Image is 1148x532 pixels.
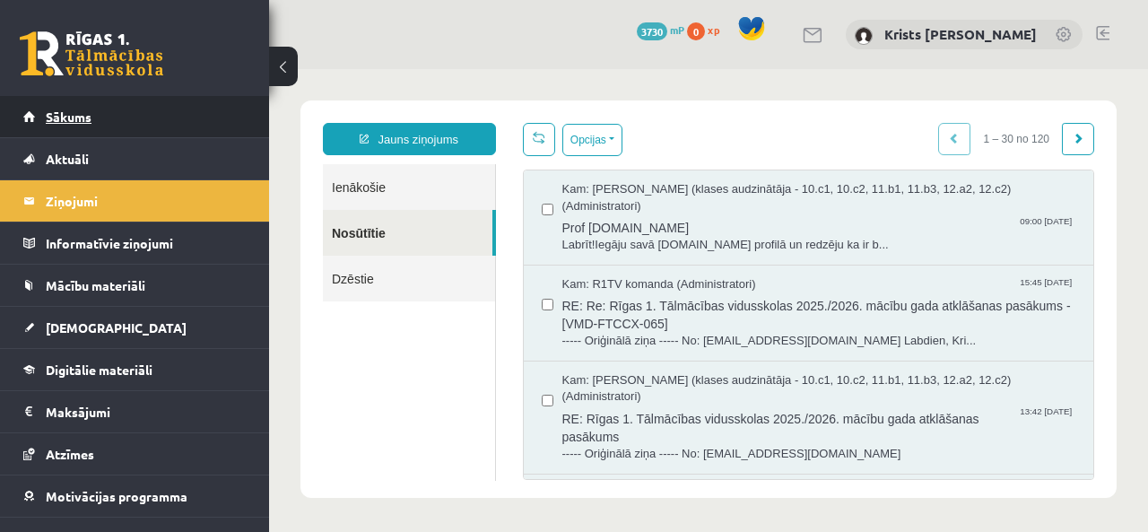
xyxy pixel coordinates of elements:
[46,319,187,336] span: [DEMOGRAPHIC_DATA]
[637,22,684,37] a: 3730 mP
[293,377,807,394] span: ----- Oriģinālā ziņa ----- No: [EMAIL_ADDRESS][DOMAIN_NAME]
[701,54,794,86] span: 1 – 30 no 120
[46,446,94,462] span: Atzīmes
[293,264,807,281] span: ----- Oriģinālā ziņa ----- No: [EMAIL_ADDRESS][DOMAIN_NAME] Labdien, Kri...
[751,336,806,350] span: 13:42 [DATE]
[293,336,807,377] span: RE: Rīgas 1. Tālmācības vidusskolas 2025./2026. mācību gada atklāšanas pasākums
[751,145,806,159] span: 09:00 [DATE]
[293,303,807,336] span: Kam: [PERSON_NAME] (klases audzinātāja - 10.c1, 10.c2, 11.b1, 11.b3, 12.a2, 12.c2) (Administratori)
[293,112,807,145] span: Kam: [PERSON_NAME] (klases audzinātāja - 10.c1, 10.c2, 11.b1, 11.b3, 12.a2, 12.c2) (Administratori)
[46,488,187,504] span: Motivācijas programma
[20,31,163,76] a: Rīgas 1. Tālmācības vidusskola
[293,112,807,185] a: Kam: [PERSON_NAME] (klases audzinātāja - 10.c1, 10.c2, 11.b1, 11.b3, 12.a2, 12.c2) (Administrator...
[293,145,807,168] span: Prof [DOMAIN_NAME]
[23,265,247,306] a: Mācību materiāli
[884,25,1037,43] a: Krists [PERSON_NAME]
[855,27,873,45] img: Krists Andrejs Zeile
[670,22,684,37] span: mP
[46,151,89,167] span: Aktuāli
[23,138,247,179] a: Aktuāli
[293,303,807,394] a: Kam: [PERSON_NAME] (klases audzinātāja - 10.c1, 10.c2, 11.b1, 11.b3, 12.a2, 12.c2) (Administrator...
[293,168,807,185] span: Labrīt!Iegāju savā [DOMAIN_NAME] profilā un redzēju ka ir b...
[687,22,705,40] span: 0
[23,222,247,264] a: Informatīvie ziņojumi
[751,207,806,221] span: 15:45 [DATE]
[637,22,667,40] span: 3730
[708,22,719,37] span: xp
[23,433,247,475] a: Atzīmes
[293,55,353,87] button: Opcijas
[23,349,247,390] a: Digitālie materiāli
[23,475,247,517] a: Motivācijas programma
[23,307,247,348] a: [DEMOGRAPHIC_DATA]
[54,54,227,86] a: Jauns ziņojums
[46,109,91,125] span: Sākums
[46,277,145,293] span: Mācību materiāli
[293,207,487,224] span: Kam: R1TV komanda (Administratori)
[293,207,807,281] a: Kam: R1TV komanda (Administratori) 15:45 [DATE] RE: Re: Rīgas 1. Tālmācības vidusskolas 2025./202...
[46,180,247,222] legend: Ziņojumi
[46,391,247,432] legend: Maksājumi
[23,391,247,432] a: Maksājumi
[46,362,152,378] span: Digitālie materiāli
[293,223,807,264] span: RE: Re: Rīgas 1. Tālmācības vidusskolas 2025./2026. mācību gada atklāšanas pasākums - [VMD-FTCCX-...
[23,180,247,222] a: Ziņojumi
[54,141,223,187] a: Nosūtītie
[54,95,226,141] a: Ienākošie
[687,22,728,37] a: 0 xp
[23,96,247,137] a: Sākums
[46,222,247,264] legend: Informatīvie ziņojumi
[54,187,226,232] a: Dzēstie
